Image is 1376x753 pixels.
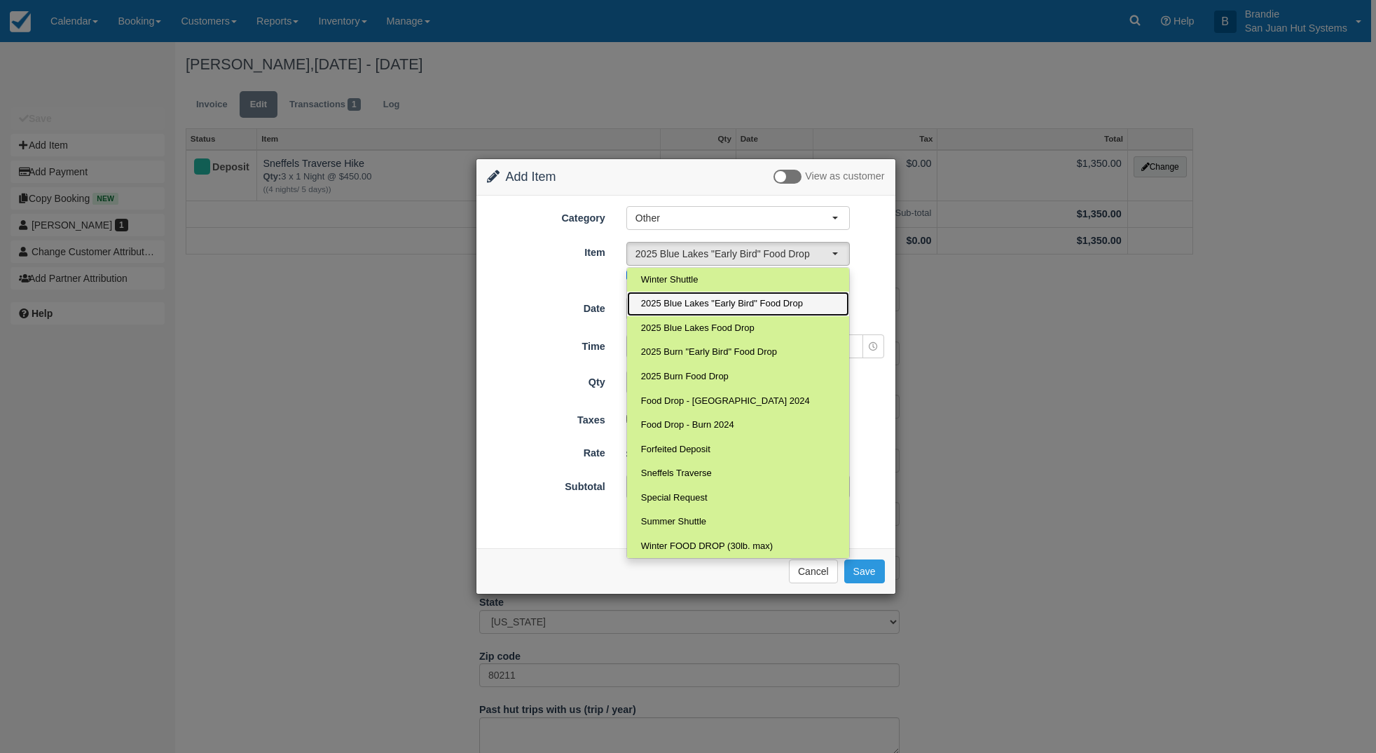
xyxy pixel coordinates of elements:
[641,443,710,456] span: Forfeited Deposit
[641,467,712,480] span: Sneffels Traverse
[626,206,850,230] button: Other
[641,346,777,359] span: 2025 Burn "Early Bird" Food Drop
[641,515,706,529] span: Summer Shuttle
[641,370,729,384] span: 2025 Burn Food Drop
[641,297,803,311] span: 2025 Blue Lakes "Early Bird" Food Drop
[476,408,616,428] label: Taxes
[626,242,850,266] button: 2025 Blue Lakes "Early Bird" Food Drop
[789,559,838,583] button: Cancel
[476,240,616,260] label: Item
[476,441,616,461] label: Rate
[476,334,616,354] label: Time
[844,559,885,583] button: Save
[476,297,616,316] label: Date
[641,540,773,553] span: Winter FOOD DROP (30lb. max)
[805,171,884,182] span: View as customer
[506,170,556,184] span: Add Item
[635,247,832,261] span: 2025 Blue Lakes "Early Bird" Food Drop
[635,211,832,225] span: Other
[616,442,895,466] div: $199.00
[641,491,708,505] span: Special Request
[476,370,616,390] label: Qty
[641,419,734,432] span: Food Drop - Burn 2024
[641,273,699,287] span: Winter Shuttle
[641,395,810,408] span: Food Drop - [GEOGRAPHIC_DATA] 2024
[641,322,755,335] span: 2025 Blue Lakes Food Drop
[476,475,616,494] label: Subtotal
[476,206,616,226] label: Category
